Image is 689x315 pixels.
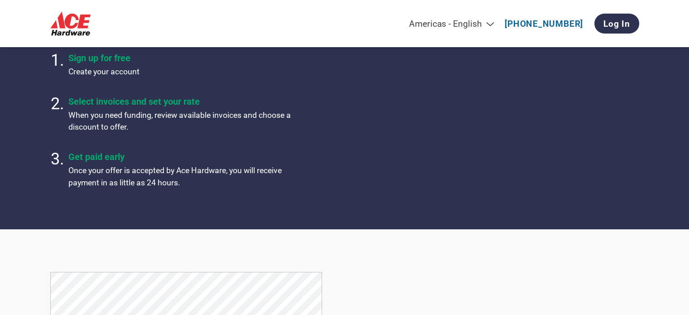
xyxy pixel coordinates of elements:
a: [PHONE_NUMBER] [505,19,583,29]
p: Create your account [68,66,295,78]
h4: Get paid early [68,151,295,162]
p: When you need funding, review available invoices and choose a discount to offer. [68,109,295,133]
p: Once your offer is accepted by Ace Hardware, you will receive payment in as little as 24 hours. [68,165,295,189]
h4: Select invoices and set your rate [68,96,295,107]
h4: Sign up for free [68,53,295,63]
img: Ace Hardware [50,11,91,36]
a: Log In [594,14,639,34]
